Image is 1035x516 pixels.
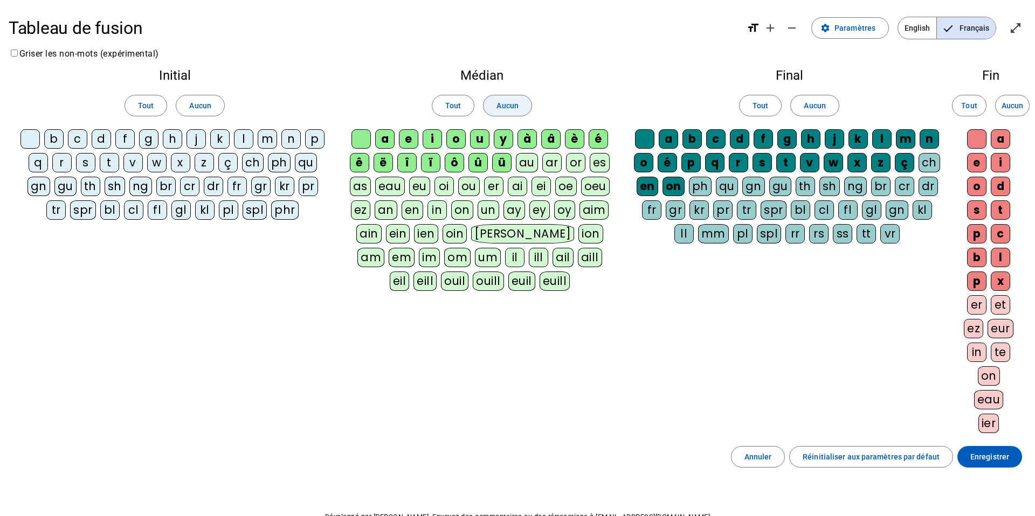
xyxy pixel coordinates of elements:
[357,248,384,267] div: am
[803,450,940,463] span: Réinitialiser aux paramètres par défaut
[432,95,474,116] button: Tout
[970,450,1009,463] span: Enregistrer
[295,153,317,172] div: qu
[872,129,892,149] div: l
[757,224,782,243] div: spl
[790,95,839,116] button: Aucun
[898,17,936,39] span: English
[350,177,371,196] div: as
[532,177,551,196] div: ei
[632,69,947,82] h2: Final
[991,200,1010,220] div: t
[243,200,267,220] div: spl
[451,200,473,220] div: on
[663,177,685,196] div: on
[952,95,986,116] button: Tout
[390,271,410,291] div: eil
[974,390,1004,409] div: eau
[505,248,525,267] div: il
[747,22,760,34] mat-icon: format_size
[886,200,908,220] div: gn
[776,153,796,172] div: t
[242,153,264,172] div: ch
[350,153,369,172] div: ê
[180,177,199,196] div: cr
[271,200,299,220] div: phr
[473,271,503,291] div: ouill
[402,200,423,220] div: en
[754,129,773,149] div: f
[52,153,72,172] div: r
[1009,22,1022,34] mat-icon: open_in_full
[541,129,561,149] div: â
[961,99,977,112] span: Tout
[705,153,724,172] div: q
[761,200,786,220] div: spr
[46,200,66,220] div: tr
[733,224,753,243] div: pl
[967,177,986,196] div: o
[299,177,318,196] div: pr
[578,248,602,267] div: aill
[555,177,577,196] div: oe
[847,153,867,172] div: x
[957,446,1022,468] button: Enregistrer
[227,177,247,196] div: fr
[590,153,610,172] div: es
[988,319,1013,338] div: eur
[508,177,527,196] div: ai
[470,129,489,149] div: u
[753,99,768,112] span: Tout
[427,200,447,220] div: in
[991,248,1010,267] div: l
[517,129,537,149] div: à
[731,446,785,468] button: Annuler
[991,129,1010,149] div: a
[713,200,733,220] div: pr
[785,22,798,34] mat-icon: remove
[443,224,467,243] div: oin
[730,129,749,149] div: d
[674,224,694,243] div: ll
[356,224,382,243] div: ain
[834,22,875,34] span: Paramètres
[81,177,100,196] div: th
[210,129,230,149] div: k
[978,414,999,433] div: ier
[508,271,535,291] div: euil
[148,200,167,220] div: fl
[666,200,685,220] div: gr
[409,177,430,196] div: eu
[375,129,395,149] div: a
[219,200,238,220] div: pl
[445,99,461,112] span: Tout
[753,153,772,172] div: s
[991,153,1010,172] div: i
[913,200,932,220] div: kl
[819,177,840,196] div: sh
[147,153,167,172] div: w
[540,271,570,291] div: euill
[115,129,135,149] div: f
[871,177,891,196] div: br
[833,224,852,243] div: ss
[991,343,1010,362] div: te
[896,129,915,149] div: m
[458,177,480,196] div: ou
[516,153,538,172] div: au
[804,99,825,112] span: Aucun
[634,153,653,172] div: o
[898,17,996,39] mat-button-toggle-group: Language selection
[374,153,393,172] div: ë
[553,248,574,267] div: ail
[698,224,729,243] div: mm
[187,129,206,149] div: j
[100,153,119,172] div: t
[176,95,224,116] button: Aucun
[251,177,271,196] div: gr
[444,248,471,267] div: om
[1002,99,1023,112] span: Aucun
[880,224,900,243] div: vr
[468,153,488,172] div: û
[658,153,677,172] div: é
